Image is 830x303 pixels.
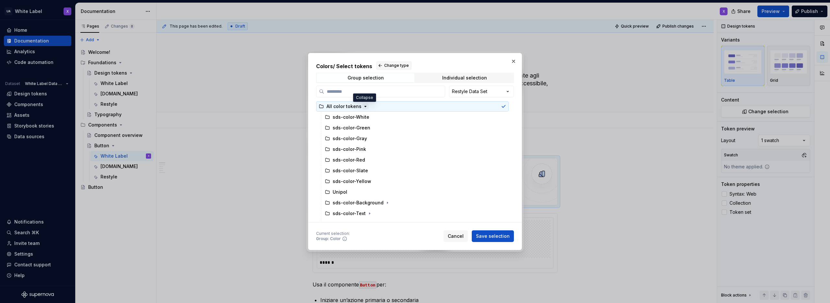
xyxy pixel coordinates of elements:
[384,63,409,68] span: Change type
[333,114,369,120] div: sds-color-White
[448,233,464,239] span: Cancel
[316,61,514,70] h2: Colors / Select tokens
[333,200,384,206] div: sds-color-Background
[348,75,384,80] div: Group selection
[316,236,341,241] div: Group: Color
[333,125,370,131] div: sds-color-Green
[444,230,468,242] button: Cancel
[442,75,487,80] div: Individual selection
[333,167,368,174] div: sds-color-Slate
[333,210,366,217] div: sds-color-Text
[333,135,367,142] div: sds-color-Gray
[376,61,412,70] button: Change type
[333,178,371,185] div: sds-color-Yellow
[316,231,350,236] div: Current selection :
[333,221,371,227] div: sds-color-Border
[353,93,376,102] div: Collapse
[472,230,514,242] button: Save selection
[333,189,347,195] div: Unipol
[333,146,366,152] div: sds-color-Pink
[476,233,510,239] span: Save selection
[326,103,362,110] div: All color tokens
[333,157,365,163] div: sds-color-Red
